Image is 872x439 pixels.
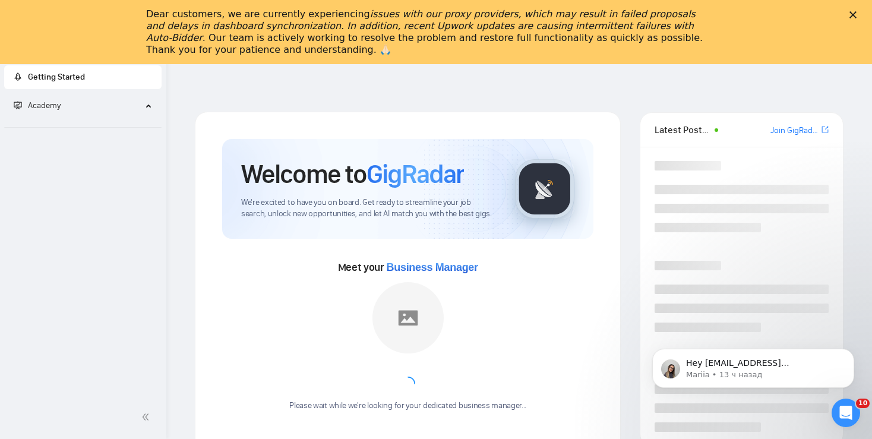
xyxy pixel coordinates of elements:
iframe: Intercom live chat [832,399,860,427]
li: Getting Started [4,65,162,89]
iframe: Intercom notifications сообщение [634,324,872,407]
span: Academy [28,100,61,110]
li: Academy Homepage [4,122,162,130]
a: Join GigRadar Slack Community [770,124,819,137]
span: loading [399,375,416,392]
span: Latest Posts from the GigRadar Community [655,122,711,137]
span: Getting Started [28,72,85,82]
span: We're excited to have you on board. Get ready to streamline your job search, unlock new opportuni... [241,197,496,220]
span: Meet your [338,261,478,274]
div: Please wait while we're looking for your dedicated business manager... [282,400,533,412]
span: rocket [14,72,22,81]
span: Business Manager [387,261,478,273]
i: issues with our proxy providers, which may result in failed proposals and delays in dashboard syn... [146,8,696,43]
img: placeholder.png [372,282,444,353]
div: Закрыть [849,11,861,18]
h1: Welcome to [241,158,464,190]
span: GigRadar [367,158,464,190]
span: 10 [856,399,870,408]
img: gigradar-logo.png [515,159,574,219]
span: fund-projection-screen [14,101,22,109]
div: Dear customers, we are currently experiencing . Our team is actively working to resolve the probl... [146,8,707,56]
span: export [822,125,829,134]
span: double-left [141,411,153,423]
span: Academy [14,100,61,110]
a: export [822,124,829,135]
